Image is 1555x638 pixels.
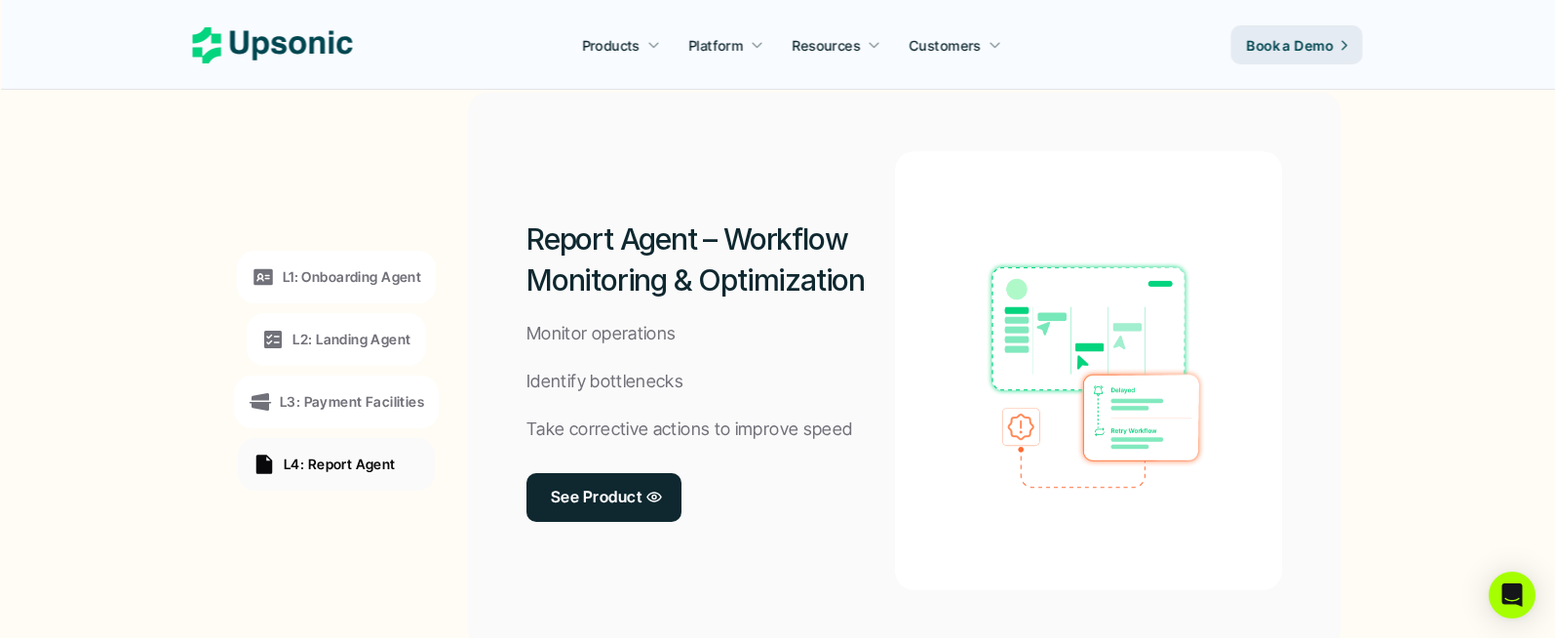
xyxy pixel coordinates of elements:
p: L4: Report Agent [284,454,396,474]
p: See Product [551,483,641,511]
p: Monitor operations [526,320,676,348]
a: Products [570,27,672,62]
p: L2: Landing Agent [292,329,410,349]
p: L3: Payment Facilities [280,391,424,412]
p: Resources [793,35,861,56]
h2: Report Agent – Workflow Monitoring & Optimization [526,219,895,300]
p: Take corrective actions to improve speed [526,416,852,444]
p: Customers [910,35,982,56]
p: Products [582,35,640,56]
a: Book a Demo [1231,25,1363,64]
a: See Product [526,473,681,522]
p: L1: Onboarding Agent [283,266,421,287]
p: Platform [688,35,743,56]
p: Identify bottlenecks [526,368,683,396]
p: Book a Demo [1247,35,1334,56]
div: Open Intercom Messenger [1489,572,1536,618]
